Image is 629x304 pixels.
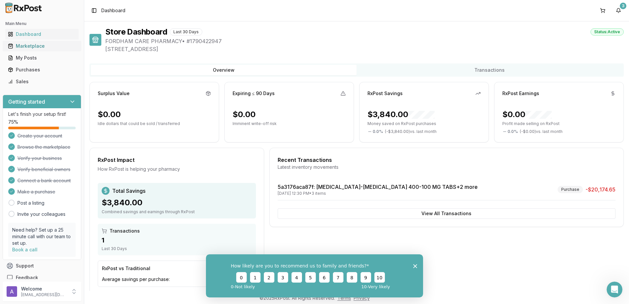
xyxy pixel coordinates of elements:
span: Total Savings [112,187,145,195]
a: Dashboard [5,28,79,40]
p: [EMAIL_ADDRESS][DOMAIN_NAME] [21,292,67,297]
a: Invite your colleagues [17,211,65,217]
div: $0.00 [502,109,552,120]
button: Transactions [357,65,622,75]
div: Combined savings and earnings through RxPost [102,209,252,215]
div: Status: Active [591,28,624,36]
span: [STREET_ADDRESS] [105,45,624,53]
iframe: Survey from RxPost [206,254,423,297]
span: Browse the marketplace [17,144,70,150]
p: Need help? Set up a 25 minute call with our team to set up. [12,227,72,246]
button: Sales [3,76,81,87]
span: Average savings per purchase: [102,276,170,283]
p: Let's finish your setup first! [8,111,76,117]
button: Dashboard [3,29,81,39]
a: Book a call [12,247,38,252]
button: Overview [91,65,357,75]
div: $0.00 [233,109,256,120]
div: Last 30 Days [102,246,252,251]
div: Expiring ≤ 90 Days [233,90,275,97]
div: Purchase [558,186,583,193]
button: Purchases [3,64,81,75]
div: 3 [620,3,626,9]
span: -$20,174.65 [586,186,616,193]
div: [DATE] 12:30 PM • 3 items [278,191,478,196]
span: ( - $3,840.00 ) vs. last month [385,129,437,134]
div: Sales [8,78,76,85]
p: Idle dollars that could be sold / transferred [98,121,211,126]
div: $3,840.00 [367,109,435,120]
div: Last 30 Days [170,28,202,36]
h1: Store Dashboard [105,27,167,37]
div: How RxPost is helping your pharmacy [98,166,256,172]
a: Sales [5,76,79,88]
button: Marketplace [3,41,81,51]
button: Support [3,260,81,272]
p: Imminent write-off risk [233,121,346,126]
h2: Main Menu [5,21,79,26]
p: Money saved on RxPost purchases [367,121,481,126]
button: Feedback [3,272,81,284]
a: Terms [338,295,351,301]
div: Surplus Value [98,90,130,97]
span: Dashboard [101,7,125,14]
div: 1 [102,236,252,245]
div: Purchases [8,66,76,73]
span: Verify beneficial owners [17,166,70,173]
div: RxPost Earnings [502,90,539,97]
div: My Posts [8,55,76,61]
a: Marketplace [5,40,79,52]
div: RxPost Savings [367,90,403,97]
nav: breadcrumb [101,7,125,14]
div: Dashboard [8,31,76,38]
div: $3,840.00 [102,197,252,208]
span: 0.0 % [373,129,383,134]
span: Transactions [110,228,140,234]
span: ( - $0.00 ) vs. last month [520,129,563,134]
span: Verify your business [17,155,62,162]
span: 75 % [8,119,18,125]
div: RxPost vs Traditional [102,265,150,272]
div: Recent Transactions [278,156,616,164]
button: 3 [613,5,624,16]
a: My Posts [5,52,79,64]
span: Create your account [17,133,62,139]
span: Connect a bank account [17,177,71,184]
iframe: Intercom live chat [607,282,622,297]
button: My Posts [3,53,81,63]
a: 5a3176aca87f: [MEDICAL_DATA]-[MEDICAL_DATA] 400-100 MG TABS+2 more [278,184,478,190]
img: RxPost Logo [3,3,45,13]
a: Privacy [354,295,370,301]
span: FORDHAM CARE PHARMACY • # 1790422947 [105,37,624,45]
h3: Getting started [8,98,45,106]
a: Purchases [5,64,79,76]
button: View All Transactions [278,208,616,219]
p: Profit made selling on RxPost [502,121,616,126]
div: RxPost Impact [98,156,256,164]
span: 0.0 % [508,129,518,134]
div: $0.00 [98,109,121,120]
span: Feedback [16,274,38,281]
a: Post a listing [17,200,44,206]
div: Latest inventory movements [278,164,616,170]
div: Marketplace [8,43,76,49]
p: Welcome [21,286,67,292]
span: Make a purchase [17,189,55,195]
img: User avatar [7,286,17,297]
